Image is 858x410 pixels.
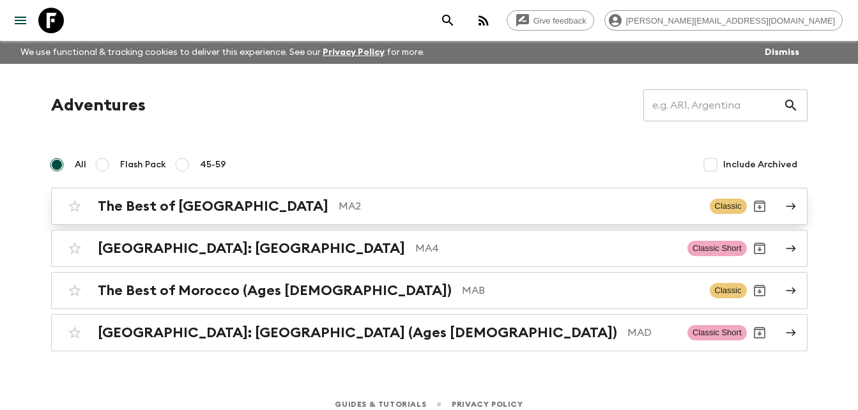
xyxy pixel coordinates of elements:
[710,199,747,214] span: Classic
[51,230,808,267] a: [GEOGRAPHIC_DATA]: [GEOGRAPHIC_DATA]MA4Classic ShortArchive
[51,272,808,309] a: The Best of Morocco (Ages [DEMOGRAPHIC_DATA])MABClassicArchive
[435,8,461,33] button: search adventures
[8,8,33,33] button: menu
[75,158,86,171] span: All
[507,10,594,31] a: Give feedback
[339,199,700,214] p: MA2
[200,158,226,171] span: 45-59
[51,314,808,351] a: [GEOGRAPHIC_DATA]: [GEOGRAPHIC_DATA] (Ages [DEMOGRAPHIC_DATA])MADClassic ShortArchive
[51,93,146,118] h1: Adventures
[747,236,772,261] button: Archive
[120,158,166,171] span: Flash Pack
[526,16,594,26] span: Give feedback
[98,282,452,299] h2: The Best of Morocco (Ages [DEMOGRAPHIC_DATA])
[98,198,328,215] h2: The Best of [GEOGRAPHIC_DATA]
[627,325,677,340] p: MAD
[51,188,808,225] a: The Best of [GEOGRAPHIC_DATA]MA2ClassicArchive
[687,241,747,256] span: Classic Short
[98,240,405,257] h2: [GEOGRAPHIC_DATA]: [GEOGRAPHIC_DATA]
[643,87,783,123] input: e.g. AR1, Argentina
[462,283,700,298] p: MAB
[98,324,617,341] h2: [GEOGRAPHIC_DATA]: [GEOGRAPHIC_DATA] (Ages [DEMOGRAPHIC_DATA])
[747,278,772,303] button: Archive
[619,16,842,26] span: [PERSON_NAME][EMAIL_ADDRESS][DOMAIN_NAME]
[747,194,772,219] button: Archive
[604,10,843,31] div: [PERSON_NAME][EMAIL_ADDRESS][DOMAIN_NAME]
[762,43,802,61] button: Dismiss
[415,241,677,256] p: MA4
[687,325,747,340] span: Classic Short
[723,158,797,171] span: Include Archived
[323,48,385,57] a: Privacy Policy
[747,320,772,345] button: Archive
[15,41,430,64] p: We use functional & tracking cookies to deliver this experience. See our for more.
[710,283,747,298] span: Classic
